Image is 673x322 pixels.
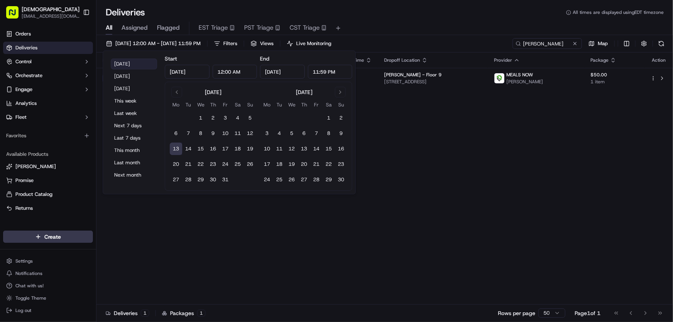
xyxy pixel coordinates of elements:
button: [PERSON_NAME] [3,160,93,173]
button: 8 [322,127,335,140]
button: 16 [335,143,347,155]
button: [DATE] [111,59,157,69]
button: 1 [322,112,335,124]
span: [DATE] 12:00 AM - [DATE] 11:59 PM [115,40,201,47]
input: Time [213,65,257,79]
button: Views [247,38,277,49]
a: Deliveries [3,42,93,54]
button: 6 [298,127,310,140]
span: EST Triage [199,23,228,32]
button: 17 [219,143,231,155]
div: Start new chat [26,74,127,81]
span: [STREET_ADDRESS] [384,79,482,85]
button: 9 [335,127,347,140]
p: Rows per page [498,309,535,317]
p: Welcome 👋 [8,31,140,43]
button: 20 [298,158,310,170]
a: 💻API Documentation [62,109,127,123]
span: Provider [494,57,512,63]
button: Live Monitoring [283,38,335,49]
th: Friday [310,101,322,109]
button: This week [111,96,157,106]
span: Engage [15,86,32,93]
button: [DATE] 12:00 AM - [DATE] 11:59 PM [103,38,204,49]
button: 27 [298,174,310,186]
span: Create [44,233,61,241]
button: 24 [219,158,231,170]
div: Page 1 of 1 [575,309,600,317]
button: 6 [170,127,182,140]
button: 8 [194,127,207,140]
span: MEALS NOW [506,72,533,78]
div: 📗 [8,113,14,119]
button: 20 [170,158,182,170]
button: 4 [231,112,244,124]
button: Last 7 days [111,133,157,143]
input: Type to search [513,38,582,49]
button: 21 [182,158,194,170]
button: Returns [3,202,93,214]
button: Filters [211,38,241,49]
img: 1736555255976-a54dd68f-1ca7-489b-9aae-adbdc363a1c4 [8,74,22,88]
span: [PERSON_NAME] [15,163,56,170]
button: Product Catalog [3,188,93,201]
span: Orders [15,30,31,37]
button: 19 [244,143,256,155]
span: Chat with us! [15,283,44,289]
span: Dropoff Location [384,57,420,63]
button: Next 7 days [111,120,157,131]
span: Fleet [15,114,27,121]
button: 28 [310,174,322,186]
button: Map [585,38,611,49]
button: Toggle Theme [3,293,93,303]
button: 14 [310,143,322,155]
h1: Deliveries [106,6,145,19]
th: Thursday [298,101,310,109]
button: Next month [111,170,157,180]
button: 27 [170,174,182,186]
img: melas_now_logo.png [494,73,504,83]
div: 1 [141,310,149,317]
span: PST Triage [244,23,273,32]
span: Control [15,58,32,65]
th: Tuesday [273,101,285,109]
button: Create [3,231,93,243]
input: Date [260,65,305,79]
span: Promise [15,177,34,184]
th: Monday [261,101,273,109]
button: 11 [231,127,244,140]
button: 22 [322,158,335,170]
a: [PERSON_NAME] [6,163,90,170]
button: 13 [170,143,182,155]
button: Start new chat [131,76,140,85]
button: [DEMOGRAPHIC_DATA][EMAIL_ADDRESS][DOMAIN_NAME] [3,3,80,22]
button: 19 [285,158,298,170]
span: $50.00 [590,72,638,78]
button: Log out [3,305,93,316]
button: [DATE] [111,71,157,82]
button: Promise [3,174,93,187]
span: Live Monitoring [296,40,331,47]
span: Knowledge Base [15,112,59,120]
button: Last week [111,108,157,119]
button: 7 [310,127,322,140]
button: Control [3,56,93,68]
button: 3 [261,127,273,140]
button: 28 [182,174,194,186]
div: 💻 [65,113,71,119]
input: Got a question? Start typing here... [20,50,139,58]
a: Returns [6,205,90,212]
button: 23 [335,158,347,170]
label: End [260,55,269,62]
button: 1 [194,112,207,124]
div: Favorites [3,130,93,142]
th: Wednesday [194,101,207,109]
button: Orchestrate [3,69,93,82]
button: Fleet [3,111,93,123]
div: Available Products [3,148,93,160]
button: 24 [261,174,273,186]
button: 25 [273,174,285,186]
button: 2 [335,112,347,124]
th: Saturday [231,101,244,109]
span: Notifications [15,270,42,276]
